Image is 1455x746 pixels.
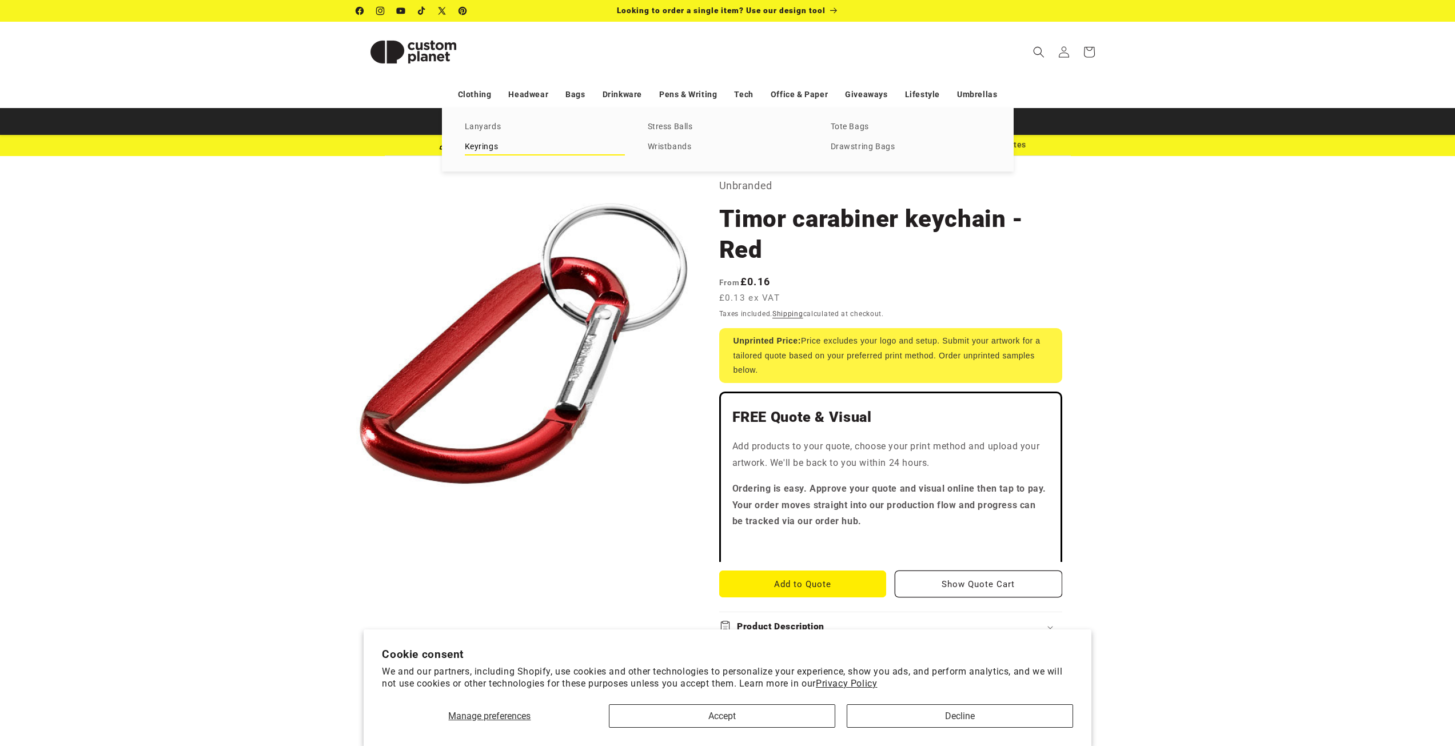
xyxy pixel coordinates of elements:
img: Custom Planet [356,26,471,78]
div: Price excludes your logo and setup. Submit your artwork for a tailored quote based on your prefer... [719,328,1062,383]
button: Accept [609,704,835,728]
a: Drawstring Bags [831,139,991,155]
h1: Timor carabiner keychain - Red [719,204,1062,265]
a: Headwear [508,85,548,105]
a: Bags [565,85,585,105]
summary: Search [1026,39,1051,65]
a: Lifestyle [905,85,940,105]
h2: Cookie consent [382,648,1073,661]
a: Office & Paper [771,85,828,105]
p: Unbranded [719,177,1062,195]
h2: Product Description [737,621,824,633]
strong: Unprinted Price: [734,336,802,345]
strong: £0.16 [719,276,771,288]
summary: Product Description [719,612,1062,641]
span: £0.13 ex VAT [719,292,780,305]
button: Add to Quote [719,571,887,597]
a: Custom Planet [352,22,475,82]
a: Keyrings [465,139,625,155]
a: Drinkware [603,85,642,105]
a: Giveaways [845,85,887,105]
div: Taxes included. calculated at checkout. [719,308,1062,320]
button: Show Quote Cart [895,571,1062,597]
a: Privacy Policy [816,678,877,689]
a: Shipping [772,310,803,318]
button: Decline [847,704,1073,728]
a: Tote Bags [831,119,991,135]
a: Stress Balls [648,119,808,135]
strong: Ordering is easy. Approve your quote and visual online then tap to pay. Your order moves straight... [732,483,1047,527]
h2: FREE Quote & Visual [732,408,1049,426]
a: Umbrellas [957,85,997,105]
a: Tech [734,85,753,105]
button: Manage preferences [382,704,597,728]
p: We and our partners, including Shopify, use cookies and other technologies to personalize your ex... [382,666,1073,690]
a: Pens & Writing [659,85,717,105]
iframe: Customer reviews powered by Trustpilot [732,539,1049,550]
a: Lanyards [465,119,625,135]
span: From [719,278,740,287]
span: Looking to order a single item? Use our design tool [617,6,826,15]
span: Manage preferences [448,711,531,721]
a: Wristbands [648,139,808,155]
iframe: Chat Widget [1264,623,1455,746]
media-gallery: Gallery Viewer [356,177,691,511]
p: Add products to your quote, choose your print method and upload your artwork. We'll be back to yo... [732,438,1049,472]
a: Clothing [458,85,492,105]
